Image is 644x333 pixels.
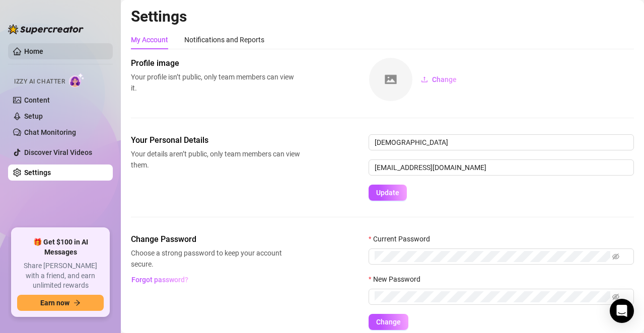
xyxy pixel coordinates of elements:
[369,274,427,285] label: New Password
[369,185,407,201] button: Update
[131,272,188,288] button: Forgot password?
[369,314,408,330] button: Change
[40,299,69,307] span: Earn now
[612,253,619,260] span: eye-invisible
[131,276,188,284] span: Forgot password?
[376,189,399,197] span: Update
[369,58,412,101] img: square-placeholder.png
[375,291,610,302] input: New Password
[24,47,43,55] a: Home
[131,233,300,245] span: Change Password
[612,293,619,300] span: eye-invisible
[69,73,85,88] img: AI Chatter
[369,159,634,176] input: Enter new email
[369,134,634,150] input: Enter name
[24,169,51,177] a: Settings
[421,76,428,83] span: upload
[17,295,104,311] button: Earn nowarrow-right
[610,299,634,323] div: Open Intercom Messenger
[131,71,300,94] span: Your profile isn’t public, only team members can view it.
[17,237,104,257] span: 🎁 Get $100 in AI Messages
[432,75,457,84] span: Change
[131,247,300,270] span: Choose a strong password to keep your account secure.
[17,261,104,291] span: Share [PERSON_NAME] with a friend, and earn unlimited rewards
[131,7,634,26] h2: Settings
[413,71,465,88] button: Change
[184,34,264,45] div: Notifications and Reports
[14,77,65,87] span: Izzy AI Chatter
[375,251,610,262] input: Current Password
[24,96,50,104] a: Content
[131,34,168,45] div: My Account
[131,134,300,146] span: Your Personal Details
[24,128,76,136] a: Chat Monitoring
[131,57,300,69] span: Profile image
[131,148,300,171] span: Your details aren’t public, only team members can view them.
[8,24,84,34] img: logo-BBDzfeDw.svg
[369,233,437,244] label: Current Password
[24,148,92,156] a: Discover Viral Videos
[24,112,43,120] a: Setup
[376,318,401,326] span: Change
[74,299,81,306] span: arrow-right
